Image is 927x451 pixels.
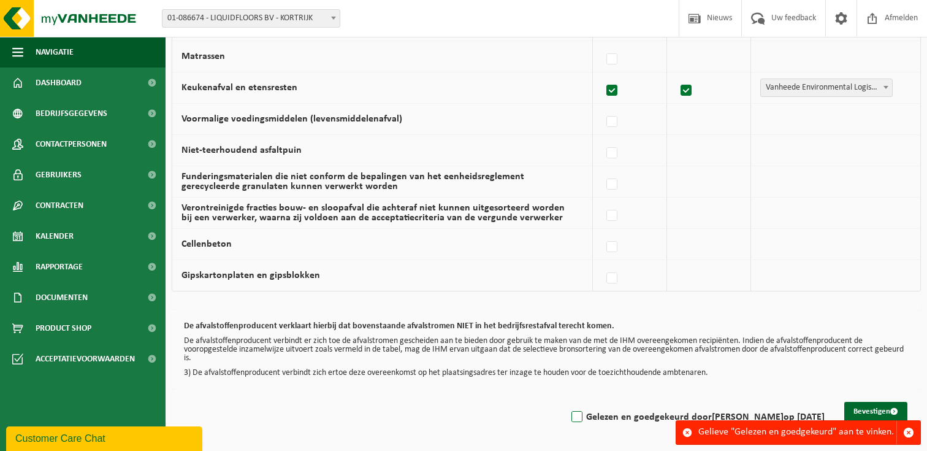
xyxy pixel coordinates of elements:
[844,402,907,422] button: Bevestigen
[36,67,82,98] span: Dashboard
[760,79,893,97] span: Vanheede Environmental Logistics
[712,412,784,422] strong: [PERSON_NAME]
[184,322,614,331] b: De afvalstoffenproducent verklaart hierbij dat bovenstaande afvalstromen NIET in het bedrijfsrest...
[36,344,135,374] span: Acceptatievoorwaarden
[181,52,225,61] label: Matrassen
[36,98,107,129] span: Bedrijfsgegevens
[36,190,83,221] span: Contracten
[36,313,91,344] span: Product Shop
[36,221,74,252] span: Kalender
[36,160,82,190] span: Gebruikers
[181,239,232,249] label: Cellenbeton
[181,271,320,280] label: Gipskartonplaten en gipsblokken
[162,10,340,27] span: 01-086674 - LIQUIDFLOORS BV - KORTRIJK
[184,369,909,377] p: 3) De afvalstoffenproducent verbindt zich ertoe deze overeenkomst op het plaatsingsadres ter inza...
[181,145,302,155] label: Niet-teerhoudend asfaltpuin
[36,252,83,282] span: Rapportage
[181,203,565,223] label: Verontreinigde fracties bouw- en sloopafval die achteraf niet kunnen uitgesorteerd worden bij een...
[184,337,909,363] p: De afvalstoffenproducent verbindt er zich toe de afvalstromen gescheiden aan te bieden door gebru...
[36,129,107,160] span: Contactpersonen
[6,424,205,451] iframe: chat widget
[181,83,297,93] label: Keukenafval en etensresten
[569,408,825,426] label: Gelezen en goedgekeurd door op [DATE]
[181,114,402,124] label: Voormalige voedingsmiddelen (levensmiddelenafval)
[761,79,892,96] span: Vanheede Environmental Logistics
[36,282,88,313] span: Documenten
[36,37,74,67] span: Navigatie
[698,421,896,444] div: Gelieve "Gelezen en goedgekeurd" aan te vinken.
[181,172,524,191] label: Funderingsmaterialen die niet conform de bepalingen van het eenheidsreglement gerecycleerde granu...
[162,9,340,28] span: 01-086674 - LIQUIDFLOORS BV - KORTRIJK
